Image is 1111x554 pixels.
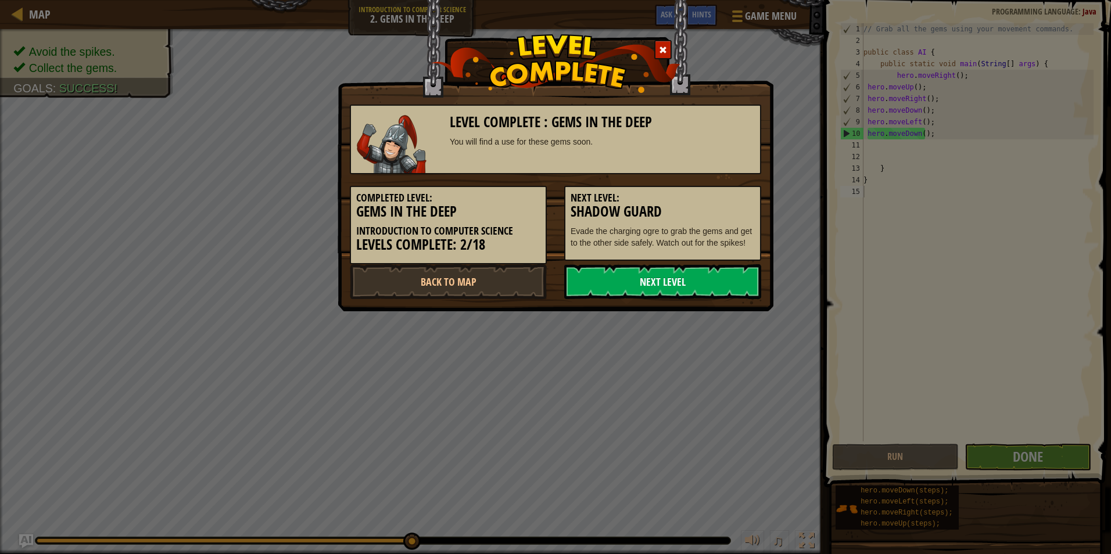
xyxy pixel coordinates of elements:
[431,34,680,93] img: level_complete.png
[564,264,761,299] a: Next Level
[571,192,755,204] h5: Next Level:
[356,237,540,253] h3: Levels Complete: 2/18
[356,204,540,220] h3: Gems in the Deep
[356,192,540,204] h5: Completed Level:
[571,225,755,249] p: Evade the charging ogre to grab the gems and get to the other side safely. Watch out for the spikes!
[356,225,540,237] h5: Introduction to Computer Science
[571,204,755,220] h3: Shadow Guard
[450,136,755,148] div: You will find a use for these gems soon.
[450,114,755,130] h3: Level Complete : Gems in the Deep
[357,115,427,173] img: samurai.png
[350,264,547,299] a: Back to Map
